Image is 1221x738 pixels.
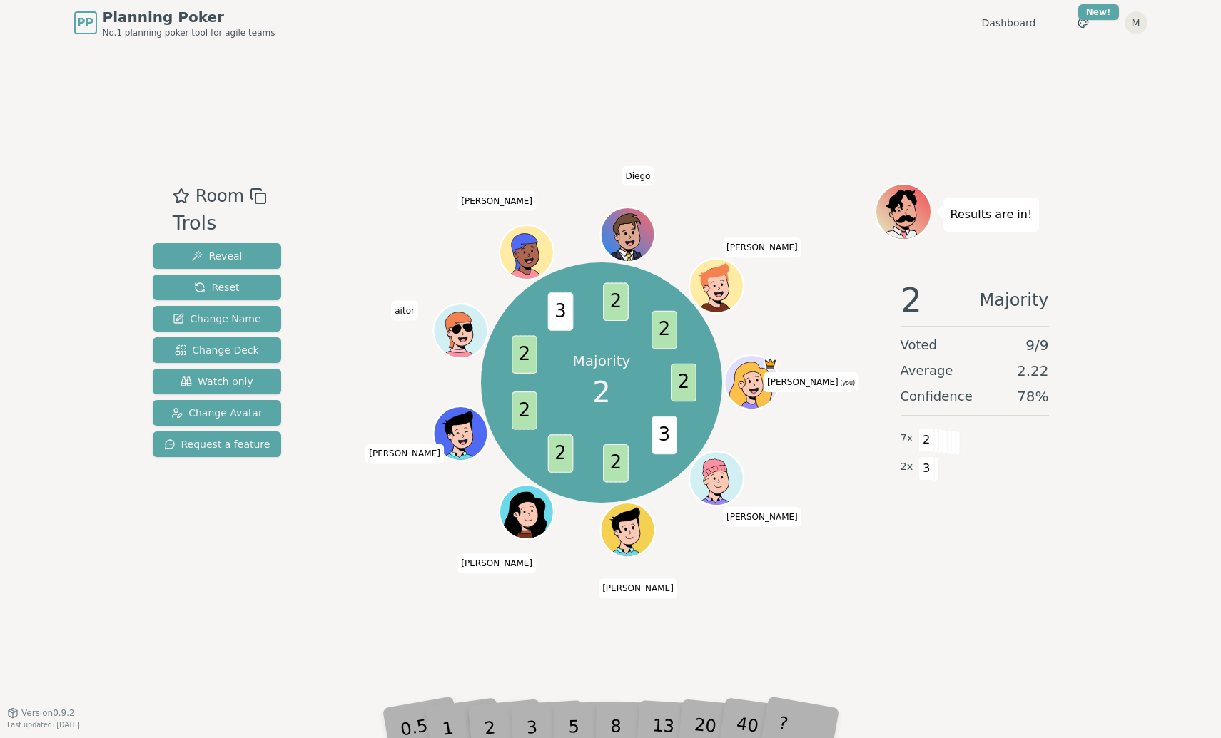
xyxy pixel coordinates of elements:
[603,282,629,321] span: 2
[918,456,935,481] span: 3
[723,507,801,527] span: Click to change your name
[723,237,801,257] span: Click to change your name
[457,191,536,211] span: Click to change your name
[175,343,258,357] span: Change Deck
[592,371,610,414] span: 2
[603,444,629,482] span: 2
[901,335,938,355] span: Voted
[512,335,537,374] span: 2
[7,707,75,719] button: Version0.9.2
[982,16,1036,30] a: Dashboard
[622,166,654,186] span: Click to change your name
[671,363,696,401] span: 2
[918,428,935,452] span: 2
[173,312,260,326] span: Change Name
[548,292,574,331] span: 3
[901,361,953,381] span: Average
[194,280,239,294] span: Reset
[77,14,93,31] span: PP
[391,301,418,321] span: Click to change your name
[153,400,282,426] button: Change Avatar
[951,205,1033,225] p: Results are in!
[153,275,282,300] button: Reset
[901,459,913,475] span: 2 x
[196,183,244,209] span: Room
[1025,335,1048,355] span: 9 / 9
[1078,4,1119,20] div: New!
[1017,386,1048,406] span: 78 %
[764,372,858,392] span: Click to change your name
[181,374,253,389] span: Watch only
[839,380,856,386] span: (you)
[573,351,631,371] p: Majority
[901,283,923,317] span: 2
[153,306,282,332] button: Change Name
[153,369,282,394] button: Watch only
[164,437,270,451] span: Request a feature
[1070,10,1096,36] button: New!
[1017,361,1049,381] span: 2.22
[21,707,75,719] span: Version 0.9.2
[365,444,444,463] span: Click to change your name
[103,27,275,39] span: No.1 planning poker tool for agile teams
[726,357,777,407] button: Click to change your avatar
[512,391,537,430] span: 2
[191,249,242,263] span: Reveal
[599,578,677,598] span: Click to change your name
[153,431,282,457] button: Request a feature
[153,243,282,269] button: Reveal
[1125,11,1147,34] button: M
[173,209,267,238] div: Trols
[171,406,263,420] span: Change Avatar
[153,337,282,363] button: Change Deck
[652,310,677,349] span: 2
[901,431,913,446] span: 7 x
[901,386,973,406] span: Confidence
[74,7,275,39] a: PPPlanning PokerNo.1 planning poker tool for agile teams
[173,183,190,209] button: Add as favourite
[980,283,1049,317] span: Majority
[652,416,677,454] span: 3
[548,434,574,473] span: 2
[103,7,275,27] span: Planning Poker
[764,357,777,370] span: María is the host
[457,553,536,573] span: Click to change your name
[7,721,80,729] span: Last updated: [DATE]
